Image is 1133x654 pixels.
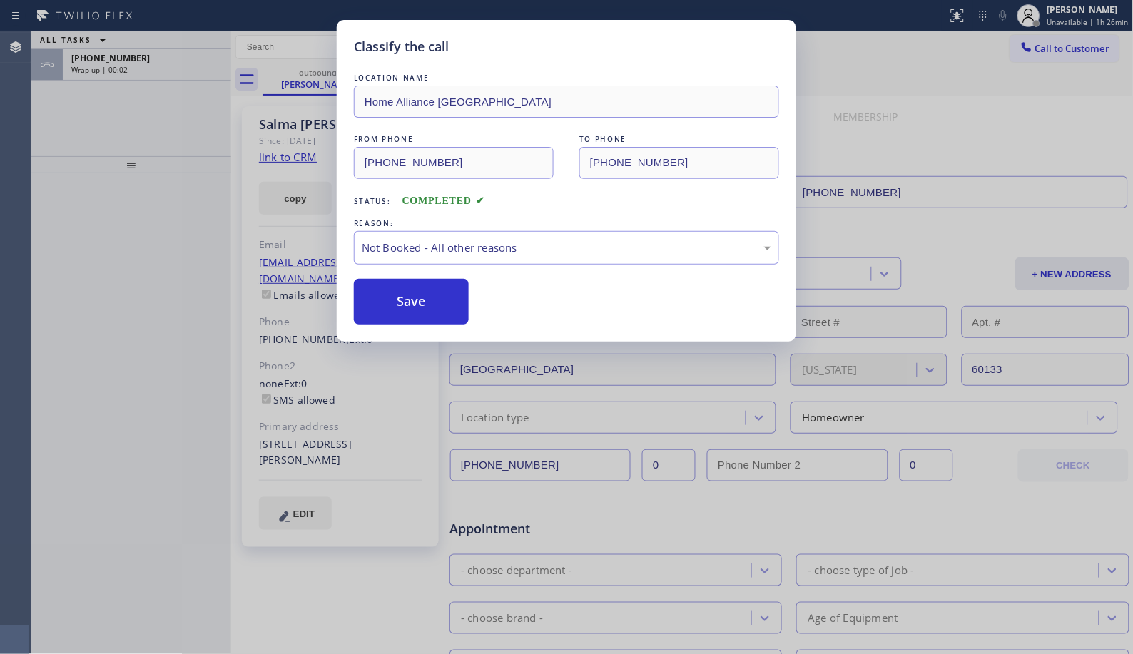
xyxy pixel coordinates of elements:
[354,216,779,231] div: REASON:
[354,37,449,56] h5: Classify the call
[354,71,779,86] div: LOCATION NAME
[354,196,391,206] span: Status:
[354,147,554,179] input: From phone
[354,132,554,147] div: FROM PHONE
[579,132,779,147] div: TO PHONE
[354,279,469,325] button: Save
[402,195,485,206] span: COMPLETED
[362,240,771,256] div: Not Booked - All other reasons
[579,147,779,179] input: To phone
